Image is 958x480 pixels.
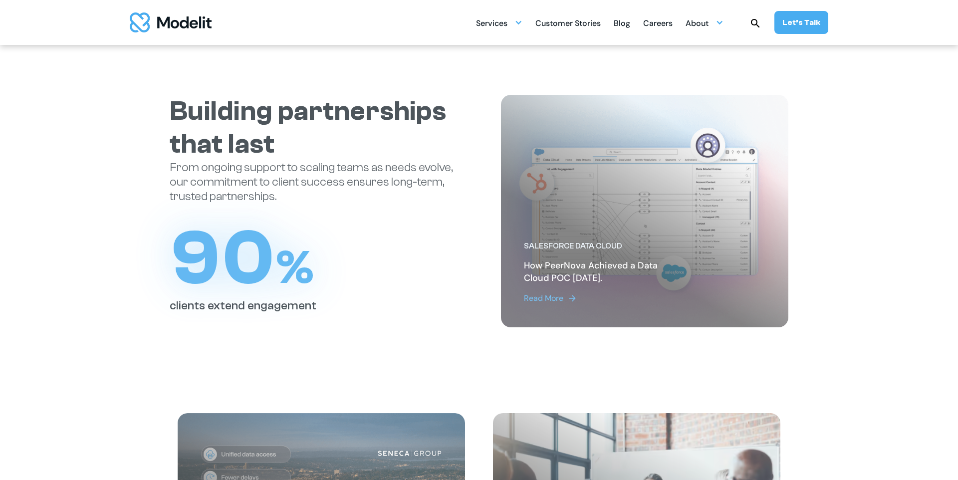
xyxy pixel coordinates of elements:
[476,13,522,32] div: Services
[524,241,684,251] div: Salesforce Data Cloud
[567,293,577,303] img: arrow
[686,13,723,32] div: About
[130,12,212,32] img: modelit logo
[170,161,457,204] p: From ongoing support to scaling teams as needs evolve, our commitment to client success ensures l...
[643,13,673,32] a: Careers
[614,13,630,32] a: Blog
[614,14,630,34] div: Blog
[130,12,212,32] a: home
[535,13,601,32] a: Customer Stories
[643,14,673,34] div: Careers
[170,95,457,161] h1: Building partnerships that last
[686,14,709,34] div: About
[276,240,314,295] span: %
[170,299,316,313] h2: clients extend engagement
[524,292,563,304] div: Read More
[524,259,684,284] h2: How PeerNova Achieved a Data Cloud POC [DATE].
[774,11,828,34] a: Let’s Talk
[782,17,820,28] div: Let’s Talk
[524,292,684,304] a: Read More
[535,14,601,34] div: Customer Stories
[476,14,507,34] div: Services
[170,220,314,297] h1: 90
